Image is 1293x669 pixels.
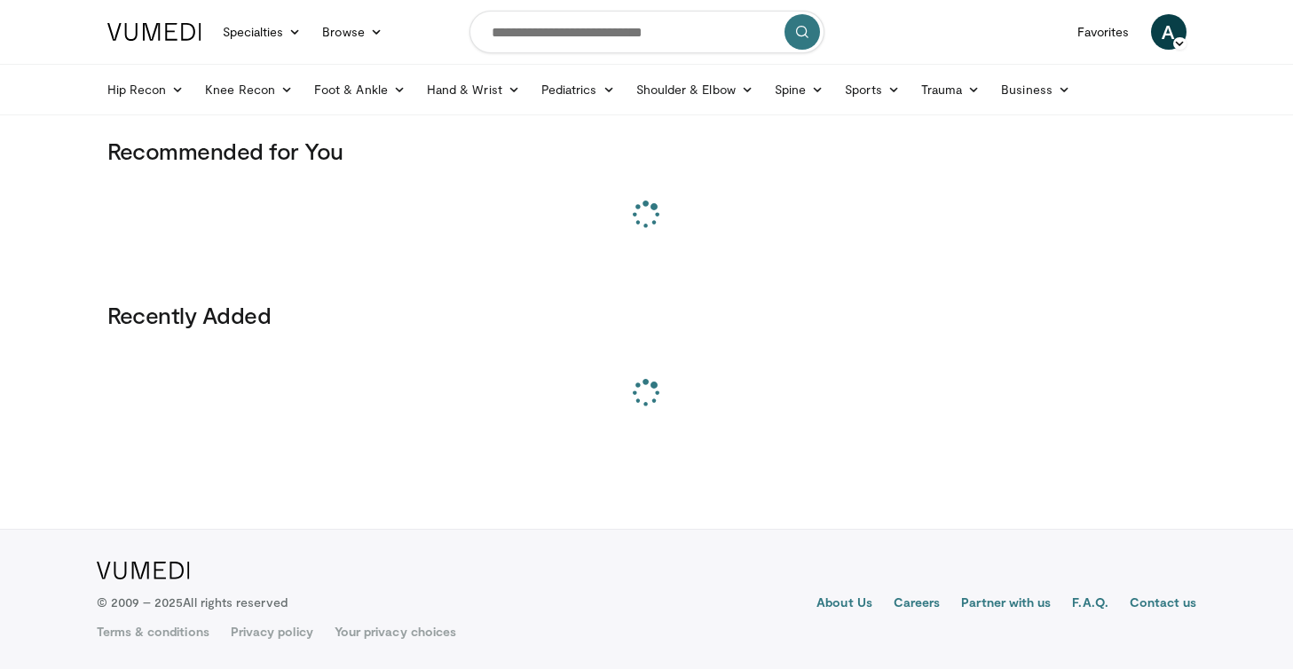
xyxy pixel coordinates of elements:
[911,72,991,107] a: Trauma
[335,623,456,641] a: Your privacy choices
[626,72,764,107] a: Shoulder & Elbow
[194,72,304,107] a: Knee Recon
[531,72,626,107] a: Pediatrics
[107,137,1187,165] h3: Recommended for You
[97,72,195,107] a: Hip Recon
[212,14,312,50] a: Specialties
[231,623,313,641] a: Privacy policy
[816,594,872,615] a: About Us
[990,72,1081,107] a: Business
[311,14,393,50] a: Browse
[107,301,1187,329] h3: Recently Added
[1067,14,1140,50] a: Favorites
[97,623,209,641] a: Terms & conditions
[764,72,834,107] a: Spine
[834,72,911,107] a: Sports
[107,23,201,41] img: VuMedi Logo
[469,11,824,53] input: Search topics, interventions
[416,72,531,107] a: Hand & Wrist
[1072,594,1108,615] a: F.A.Q.
[304,72,416,107] a: Foot & Ankle
[183,594,287,610] span: All rights reserved
[894,594,941,615] a: Careers
[97,562,190,579] img: VuMedi Logo
[97,594,288,611] p: © 2009 – 2025
[1130,594,1197,615] a: Contact us
[1151,14,1187,50] a: A
[961,594,1051,615] a: Partner with us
